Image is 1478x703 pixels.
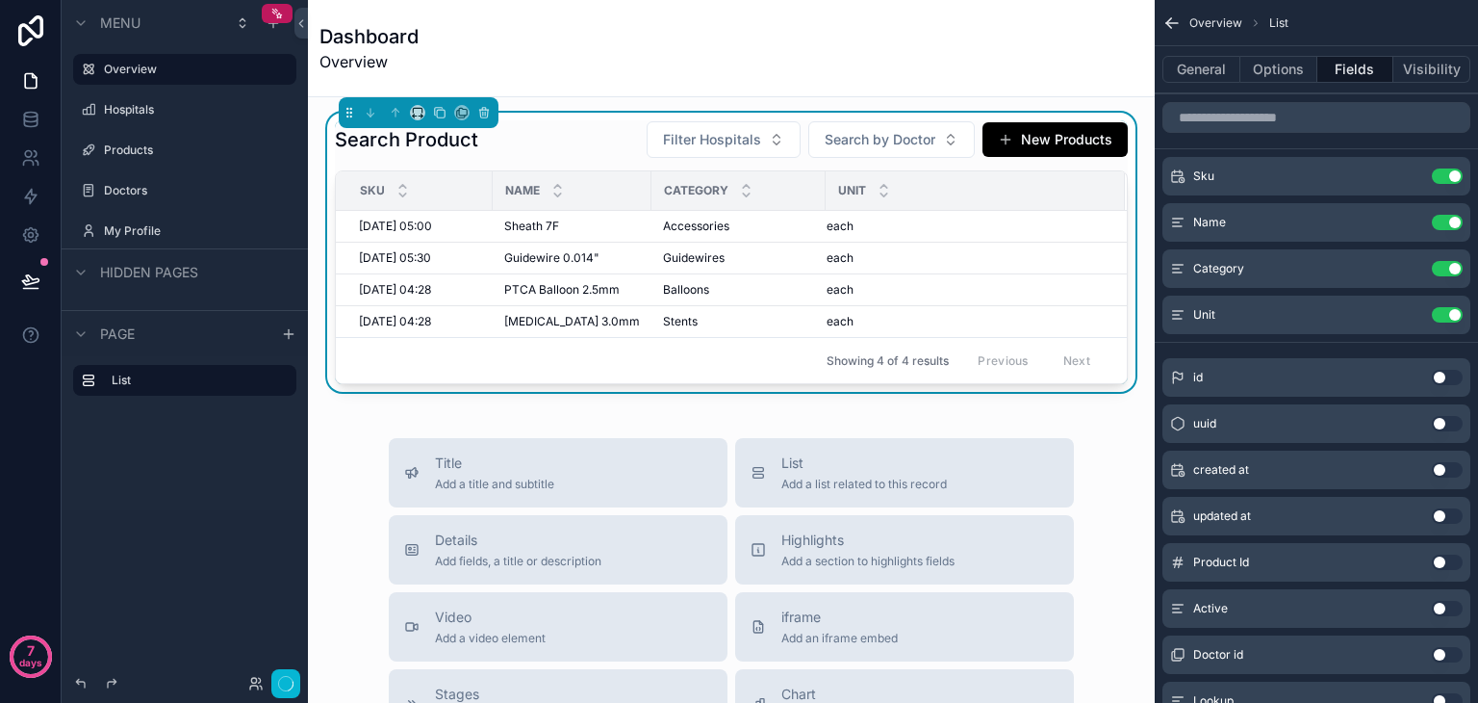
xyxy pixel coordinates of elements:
[319,50,419,73] span: Overview
[781,477,947,492] span: Add a list related to this record
[663,314,698,329] span: Stents
[504,282,620,298] span: PTCA Balloon 2.5mm
[781,531,955,550] span: Highlights
[504,282,640,298] a: PTCA Balloon 2.5mm
[100,13,140,33] span: Menu
[104,223,293,239] label: My Profile
[1193,215,1226,230] span: Name
[663,219,729,234] span: Accessories
[319,23,419,50] h1: Dashboard
[735,438,1074,508] button: ListAdd a list related to this record
[663,282,709,298] span: Balloons
[1393,56,1470,83] button: Visibility
[104,143,293,158] label: Products
[663,250,814,266] a: Guidewires
[435,477,554,492] span: Add a title and subtitle
[827,250,1102,266] a: each
[359,314,481,329] a: [DATE] 04:28
[359,219,481,234] a: [DATE] 05:00
[505,183,540,198] span: Name
[100,263,198,282] span: Hidden pages
[389,438,727,508] button: TitleAdd a title and subtitle
[504,314,640,329] a: [MEDICAL_DATA] 3.0mm
[781,631,898,646] span: Add an iframe embed
[1162,56,1240,83] button: General
[982,122,1128,157] button: New Products
[827,353,949,369] span: Showing 4 of 4 results
[1193,601,1228,616] span: Active
[808,121,975,158] button: Select Button
[104,102,293,117] label: Hospitals
[827,219,1102,234] a: each
[504,219,559,234] span: Sheath 7F
[663,314,814,329] a: Stents
[359,250,481,266] a: [DATE] 05:30
[435,631,546,646] span: Add a video element
[1193,261,1244,276] span: Category
[827,250,854,266] span: each
[389,592,727,662] button: VideoAdd a video element
[838,183,866,198] span: Unit
[360,183,385,198] span: Sku
[112,373,281,388] label: List
[663,250,725,266] span: Guidewires
[27,641,35,661] p: 7
[435,554,601,569] span: Add fields, a title or description
[1193,370,1203,385] span: id
[62,356,308,415] div: scrollable content
[825,130,935,149] span: Search by Doctor
[827,219,854,234] span: each
[1269,15,1288,31] span: List
[19,649,42,676] p: days
[104,183,293,198] label: Doctors
[359,314,431,329] span: [DATE] 04:28
[435,454,554,473] span: Title
[1193,462,1249,478] span: created at
[781,454,947,473] span: List
[1189,15,1242,31] span: Overview
[435,608,546,627] span: Video
[504,219,640,234] a: Sheath 7F
[359,282,481,298] a: [DATE] 04:28
[389,515,727,585] button: DetailsAdd fields, a title or description
[735,515,1074,585] button: HighlightsAdd a section to highlights fields
[735,592,1074,662] button: iframeAdd an iframe embed
[827,314,1102,329] a: each
[663,219,814,234] a: Accessories
[1317,56,1394,83] button: Fields
[827,282,854,298] span: each
[663,130,761,149] span: Filter Hospitals
[359,250,431,266] span: [DATE] 05:30
[663,282,814,298] a: Balloons
[1193,647,1243,663] span: Doctor id
[504,250,599,266] span: Guidewire 0.014"
[100,325,135,344] span: Page
[1193,555,1249,570] span: Product Id
[359,219,432,234] span: [DATE] 05:00
[504,250,640,266] a: Guidewire 0.014"
[827,314,854,329] span: each
[435,531,601,550] span: Details
[781,554,955,569] span: Add a section to highlights fields
[1193,508,1251,524] span: updated at
[1193,416,1216,431] span: uuid
[1193,307,1215,323] span: Unit
[781,608,898,627] span: iframe
[827,282,1102,298] a: each
[647,121,801,158] button: Select Button
[335,126,478,153] h1: Search Product
[1240,56,1317,83] button: Options
[1193,169,1214,184] span: Sku
[664,183,728,198] span: Category
[359,282,431,298] span: [DATE] 04:28
[104,62,285,77] label: Overview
